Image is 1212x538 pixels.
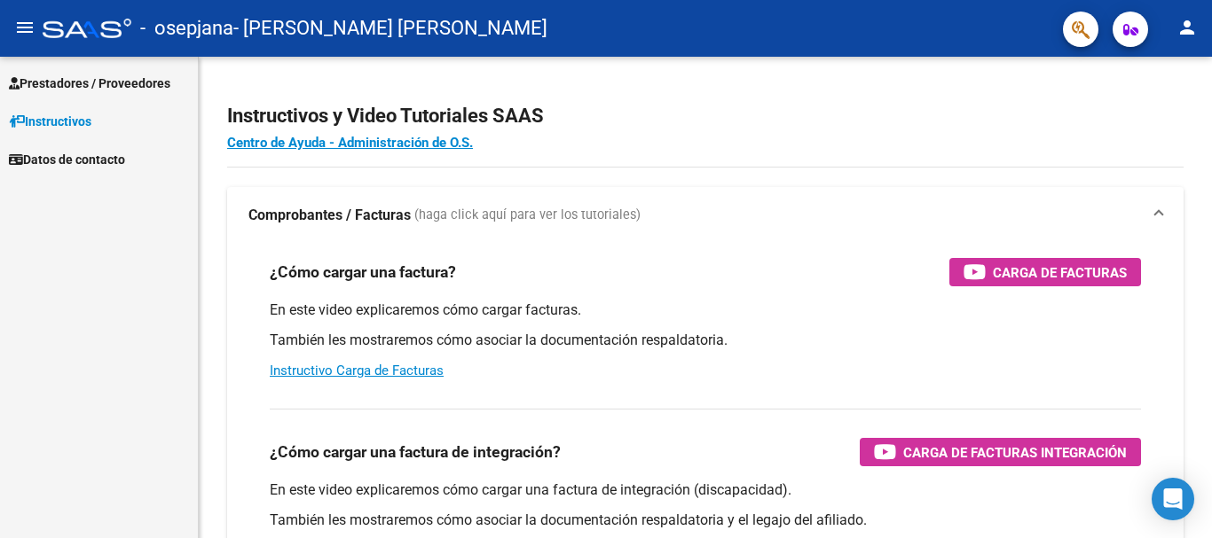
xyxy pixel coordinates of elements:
button: Carga de Facturas Integración [860,438,1141,466]
p: También les mostraremos cómo asociar la documentación respaldatoria. [270,331,1141,350]
span: (haga click aquí para ver los tutoriales) [414,206,641,225]
h3: ¿Cómo cargar una factura? [270,260,456,285]
mat-expansion-panel-header: Comprobantes / Facturas (haga click aquí para ver los tutoriales) [227,187,1184,244]
p: En este video explicaremos cómo cargar facturas. [270,300,1141,320]
span: Prestadores / Proveedores [9,74,170,93]
a: Instructivo Carga de Facturas [270,363,444,378]
div: Open Intercom Messenger [1152,478,1194,520]
strong: Comprobantes / Facturas [248,206,411,225]
mat-icon: person [1177,17,1198,38]
h3: ¿Cómo cargar una factura de integración? [270,440,561,464]
mat-icon: menu [14,17,35,38]
span: Carga de Facturas [993,261,1127,284]
span: - [PERSON_NAME] [PERSON_NAME] [233,9,547,48]
span: Instructivos [9,112,91,131]
p: También les mostraremos cómo asociar la documentación respaldatoria y el legajo del afiliado. [270,511,1141,530]
button: Carga de Facturas [949,258,1141,286]
span: - osepjana [140,9,233,48]
a: Centro de Ayuda - Administración de O.S. [227,135,473,151]
h2: Instructivos y Video Tutoriales SAAS [227,99,1184,133]
p: En este video explicaremos cómo cargar una factura de integración (discapacidad). [270,480,1141,500]
span: Datos de contacto [9,150,125,169]
span: Carga de Facturas Integración [903,441,1127,464]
